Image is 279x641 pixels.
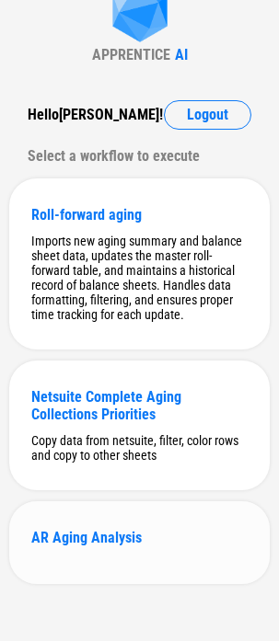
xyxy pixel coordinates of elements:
div: Hello [PERSON_NAME] ! [28,100,163,130]
div: AR Aging Analysis [31,529,248,546]
div: Copy data from netsuite, filter, color rows and copy to other sheets [31,433,248,463]
div: Roll-forward aging [31,206,248,223]
div: Netsuite Complete Aging Collections Priorities [31,388,248,423]
div: AI [175,46,188,63]
div: Imports new aging summary and balance sheet data, updates the master roll-forward table, and main... [31,234,248,322]
div: Select a workflow to execute [28,142,251,171]
span: Logout [187,108,228,122]
div: APPRENTICE [92,46,170,63]
button: Logout [164,100,251,130]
